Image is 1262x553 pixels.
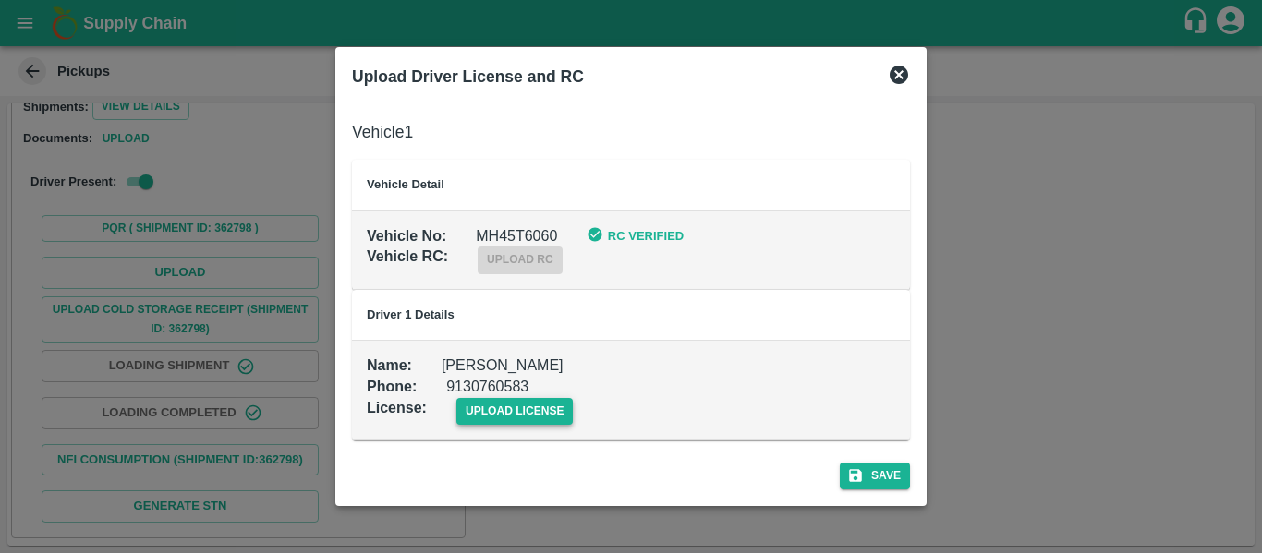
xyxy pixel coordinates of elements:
[417,347,528,398] div: 9130760583
[412,326,564,377] div: [PERSON_NAME]
[456,398,574,425] span: upload license
[367,400,427,415] b: License :
[352,119,910,145] h6: Vehicle 1
[608,229,684,243] b: RC Verified
[840,463,910,489] button: Save
[446,197,557,247] div: MH45T6060
[367,307,455,321] b: Driver 1 Details
[352,67,584,86] b: Upload Driver License and RC
[367,177,444,191] b: Vehicle Detail
[367,248,448,264] b: Vehicle RC :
